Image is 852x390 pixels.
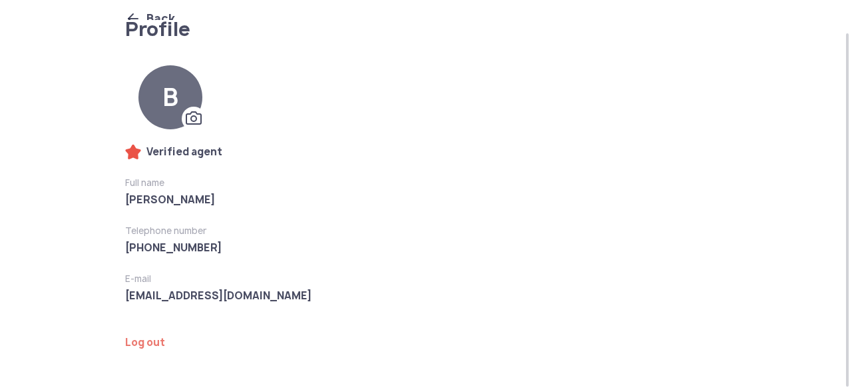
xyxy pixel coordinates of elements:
[125,176,517,189] span: Full name
[125,20,465,39] h1: Profile
[125,272,517,285] span: E-mail
[125,192,517,208] span: [PERSON_NAME]
[125,240,517,256] span: [PHONE_NUMBER]
[125,288,517,304] span: [EMAIL_ADDRESS][DOMAIN_NAME]
[146,9,175,28] span: Back
[146,144,222,160] span: Verified agent
[125,336,517,349] a: Log out
[125,224,517,237] span: Telephone number
[125,9,175,28] button: Back
[162,84,178,111] span: B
